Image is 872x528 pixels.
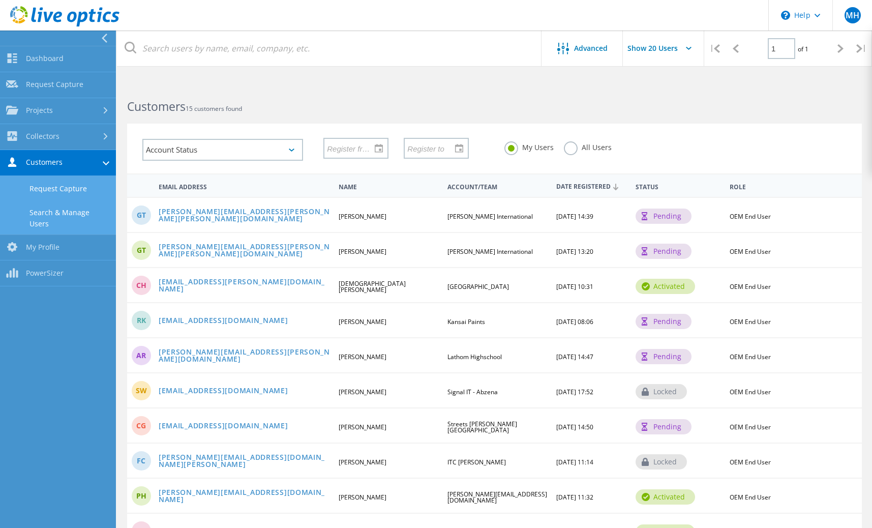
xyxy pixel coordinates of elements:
[556,493,593,502] span: [DATE] 11:32
[556,184,627,190] span: Date Registered
[730,247,771,256] span: OEM End User
[556,212,593,221] span: [DATE] 14:39
[447,420,517,434] span: Streets [PERSON_NAME][GEOGRAPHIC_DATA]
[447,317,485,326] span: Kansai Paints
[159,387,288,396] a: [EMAIL_ADDRESS][DOMAIN_NAME]
[159,317,288,326] a: [EMAIL_ADDRESS][DOMAIN_NAME]
[142,139,303,161] div: Account Status
[159,422,288,431] a: [EMAIL_ADDRESS][DOMAIN_NAME]
[730,388,771,396] span: OEM End User
[447,388,498,396] span: Signal IT - Abzena
[447,353,502,361] span: Lathom Highschool
[564,141,612,151] label: All Users
[730,353,771,361] span: OEM End User
[504,141,554,151] label: My Users
[556,388,593,396] span: [DATE] 17:52
[636,314,691,329] div: pending
[447,458,506,466] span: ITC [PERSON_NAME]
[447,212,533,221] span: [PERSON_NAME] International
[10,21,119,28] a: Live Optics Dashboard
[339,184,439,190] span: Name
[136,492,146,500] span: PH
[574,45,608,52] span: Advanced
[730,493,771,502] span: OEM End User
[846,11,859,19] span: MH
[339,279,406,294] span: [DEMOGRAPHIC_DATA][PERSON_NAME]
[136,282,146,289] span: CH
[117,31,542,66] input: Search users by name, email, company, etc.
[781,11,790,20] svg: \n
[136,352,146,359] span: AR
[159,454,330,470] a: [PERSON_NAME][EMAIL_ADDRESS][DOMAIN_NAME][PERSON_NAME]
[339,317,386,326] span: [PERSON_NAME]
[556,247,593,256] span: [DATE] 13:20
[798,45,808,53] span: of 1
[136,387,147,394] span: SW
[339,247,386,256] span: [PERSON_NAME]
[636,279,695,294] div: activated
[405,138,461,158] input: Register to
[851,31,872,67] div: |
[636,454,687,470] div: locked
[447,184,548,190] span: Account/Team
[730,184,822,190] span: Role
[137,457,145,464] span: FC
[556,423,593,431] span: [DATE] 14:50
[636,244,691,259] div: pending
[159,208,330,224] a: [PERSON_NAME][EMAIL_ADDRESS][PERSON_NAME][PERSON_NAME][DOMAIN_NAME]
[159,489,330,505] a: [PERSON_NAME][EMAIL_ADDRESS][DOMAIN_NAME]
[636,419,691,434] div: pending
[636,184,721,190] span: Status
[447,490,547,505] span: [PERSON_NAME][EMAIL_ADDRESS][DOMAIN_NAME]
[159,348,330,364] a: [PERSON_NAME][EMAIL_ADDRESS][PERSON_NAME][DOMAIN_NAME]
[339,493,386,502] span: [PERSON_NAME]
[730,317,771,326] span: OEM End User
[556,282,593,291] span: [DATE] 10:31
[636,209,691,224] div: pending
[730,458,771,466] span: OEM End User
[730,212,771,221] span: OEM End User
[556,458,593,466] span: [DATE] 11:14
[159,243,330,259] a: [PERSON_NAME][EMAIL_ADDRESS][PERSON_NAME][PERSON_NAME][DOMAIN_NAME]
[704,31,725,67] div: |
[136,422,146,429] span: CG
[447,282,509,291] span: [GEOGRAPHIC_DATA]
[730,282,771,291] span: OEM End User
[127,98,186,114] b: Customers
[324,138,380,158] input: Register from
[339,458,386,466] span: [PERSON_NAME]
[447,247,533,256] span: [PERSON_NAME] International
[137,317,146,324] span: RK
[339,353,386,361] span: [PERSON_NAME]
[339,212,386,221] span: [PERSON_NAME]
[159,184,330,190] span: Email Address
[556,353,593,361] span: [DATE] 14:47
[730,423,771,431] span: OEM End User
[339,423,386,431] span: [PERSON_NAME]
[137,247,146,254] span: GT
[186,104,242,113] span: 15 customers found
[556,317,593,326] span: [DATE] 08:06
[137,212,146,219] span: GT
[636,489,695,505] div: activated
[636,384,687,399] div: locked
[636,349,691,364] div: pending
[159,278,330,294] a: [EMAIL_ADDRESS][PERSON_NAME][DOMAIN_NAME]
[339,388,386,396] span: [PERSON_NAME]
